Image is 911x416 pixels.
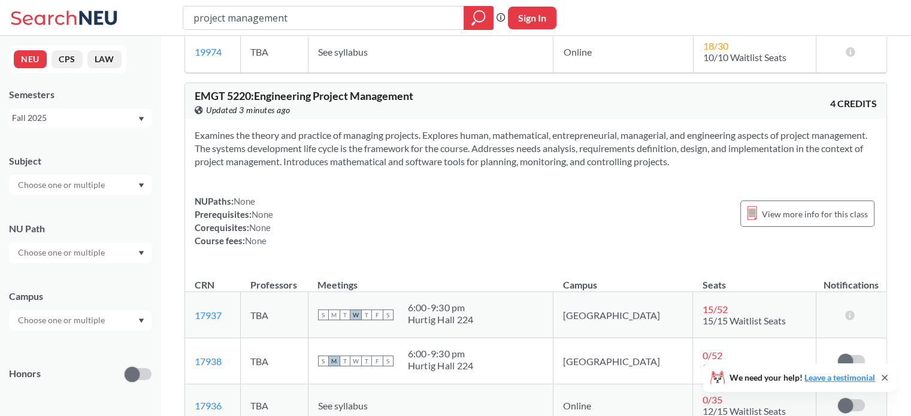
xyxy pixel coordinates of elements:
[9,175,152,195] div: Dropdown arrow
[318,356,329,366] span: S
[471,10,486,26] svg: magnifying glass
[138,251,144,256] svg: Dropdown arrow
[195,400,222,411] a: 17936
[762,207,868,221] span: View more info for this class
[9,242,152,263] div: Dropdown arrow
[408,314,474,326] div: Hurtig Hall 224
[408,348,474,360] div: 6:00 - 9:30 pm
[245,235,267,246] span: None
[553,266,693,292] th: Campus
[87,50,122,68] button: LAW
[553,292,693,338] td: [GEOGRAPHIC_DATA]
[703,361,786,372] span: 15/15 Waitlist Seats
[241,338,308,384] td: TBA
[340,356,350,366] span: T
[318,46,368,57] span: See syllabus
[703,40,728,51] span: 18 / 30
[138,117,144,122] svg: Dropdown arrow
[830,97,877,110] span: 4 CREDITS
[329,356,340,366] span: M
[703,350,722,361] span: 0 / 52
[508,7,556,29] button: Sign In
[361,356,372,366] span: T
[195,46,222,57] a: 19974
[14,50,47,68] button: NEU
[703,303,728,315] span: 15 / 52
[252,209,273,220] span: None
[138,183,144,188] svg: Dropdown arrow
[195,356,222,367] a: 17938
[693,266,816,292] th: Seats
[12,245,113,260] input: Choose one or multiple
[464,6,494,30] div: magnifying glass
[12,313,113,327] input: Choose one or multiple
[553,338,693,384] td: [GEOGRAPHIC_DATA]
[350,356,361,366] span: W
[195,89,413,102] span: EMGT 5220 : Engineering Project Management
[195,129,877,168] section: Examines the theory and practice of managing projects. Explores human, mathematical, entrepreneur...
[9,154,152,168] div: Subject
[804,372,875,382] a: Leave a testimonial
[730,374,875,382] span: We need your help!
[318,309,329,320] span: S
[703,315,786,326] span: 15/15 Waitlist Seats
[308,266,553,292] th: Meetings
[12,178,113,192] input: Choose one or multiple
[361,309,372,320] span: T
[383,309,394,320] span: S
[350,309,361,320] span: W
[249,222,271,233] span: None
[9,108,152,127] div: Fall 2025Dropdown arrow
[195,309,222,321] a: 17937
[318,400,368,411] span: See syllabus
[12,111,137,125] div: Fall 2025
[234,196,255,207] span: None
[9,367,41,381] p: Honors
[241,266,308,292] th: Professors
[703,51,786,63] span: 10/10 Waitlist Seats
[206,104,290,117] span: Updated 3 minutes ago
[9,222,152,235] div: NU Path
[408,360,474,372] div: Hurtig Hall 224
[408,302,474,314] div: 6:00 - 9:30 pm
[383,356,394,366] span: S
[138,318,144,323] svg: Dropdown arrow
[9,290,152,303] div: Campus
[372,356,383,366] span: F
[195,195,273,247] div: NUPaths: Prerequisites: Corequisites: Course fees:
[52,50,83,68] button: CPS
[553,31,693,73] td: Online
[241,31,308,73] td: TBA
[241,292,308,338] td: TBA
[9,310,152,330] div: Dropdown arrow
[195,278,214,291] div: CRN
[9,88,152,101] div: Semesters
[340,309,350,320] span: T
[372,309,383,320] span: F
[816,266,886,292] th: Notifications
[329,309,340,320] span: M
[192,8,455,28] input: Class, professor, course number, "phrase"
[703,394,722,405] span: 0 / 35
